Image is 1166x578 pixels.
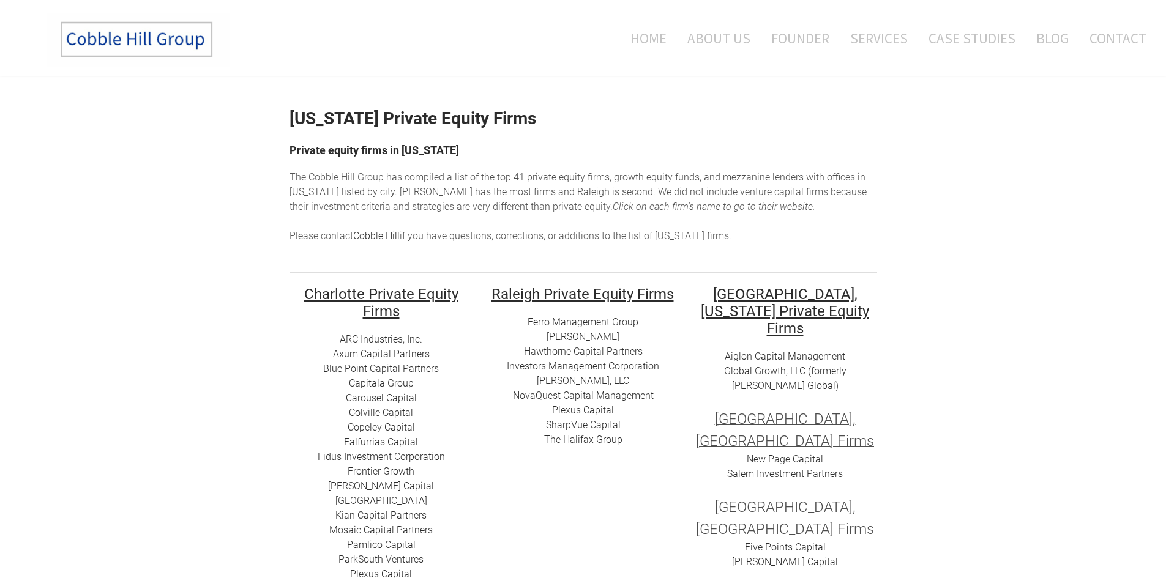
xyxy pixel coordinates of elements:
a: Cobble Hill [353,230,400,242]
a: ​Falfurrias Capital [344,436,418,448]
span: The Cobble Hill Group has compiled a list of t [290,171,484,183]
a: ​Colville Capital [349,407,413,418]
em: Click on each firm's name to go to their website. ​ [613,201,815,212]
h2: ​ [290,285,473,319]
a: ​NovaQuest Capital Management [513,390,654,401]
a: Mosaic Capital Partners [329,524,433,536]
a: Fidus Investment Corporation [318,451,445,462]
font: Raleigh Private Equity Firms [491,286,674,303]
a: Five Points Capital​ [745,541,826,553]
font: Private equity firms in [US_STATE] [290,144,459,157]
a: Global Growth, LLC (formerly [PERSON_NAME] Global [724,365,846,391]
a: [GEOGRAPHIC_DATA] [335,495,427,506]
a: Contact [1080,13,1146,64]
a: New Page Capital [747,453,823,465]
a: Services [841,13,917,64]
a: ​Plexus Capital [552,404,614,416]
a: SharpVue Capital [546,419,621,431]
a: Capitala Group​ [349,377,414,389]
a: About Us [678,13,760,64]
a: Investors Management Corporation [507,360,659,372]
a: ARC I​ndustries, Inc. [340,333,422,345]
a: ​Kian Capital Partners [335,509,427,521]
strong: [US_STATE] Private Equity Firms [290,108,536,128]
a: Case Studies [919,13,1025,64]
font: [GEOGRAPHIC_DATA], [GEOGRAPHIC_DATA] Firms [696,498,874,538]
a: Axum Capital Partners [333,348,430,360]
a: Blog [1027,13,1078,64]
img: The Cobble Hill Group LLC [47,13,230,67]
a: [PERSON_NAME] Capital [328,480,434,492]
a: Home [612,13,676,64]
a: ​Blue Point Capital Partners [323,363,439,374]
a: ParkSouth Ventures [338,554,424,565]
a: ​Pamlico Capital [347,539,416,550]
a: Aiglon Capital Management [725,350,845,362]
u: ​ [491,283,674,303]
div: he top 41 private equity firms, growth equity funds, and mezzanine lenders with offices in [US_ST... [290,170,877,243]
span: Please contact if you have questions, corrections, or additions to the list of [US_STATE] firms. [290,230,731,242]
a: Hawthorne Capital Partners [524,346,643,357]
font: Charlotte Private Equity Firms [304,286,458,320]
a: [PERSON_NAME] [547,331,619,343]
font: [GEOGRAPHIC_DATA], [GEOGRAPHIC_DATA] Firms [696,410,874,450]
a: Frontier Growth [348,465,414,477]
a: Copeley Capital [348,421,415,433]
a: ​​Carousel Capital​​ [346,392,417,404]
a: [PERSON_NAME], LLC [537,375,629,387]
a: Founder [762,13,839,64]
a: Salem Investment Partners [727,468,843,480]
a: [PERSON_NAME] Capital [732,556,838,568]
font: [GEOGRAPHIC_DATA], [US_STATE] Private Equity Firms [701,286,869,337]
a: Ferro Management Group [528,316,638,328]
h2: ​ [491,285,675,302]
a: ​​The Halifax Group [544,434,622,445]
